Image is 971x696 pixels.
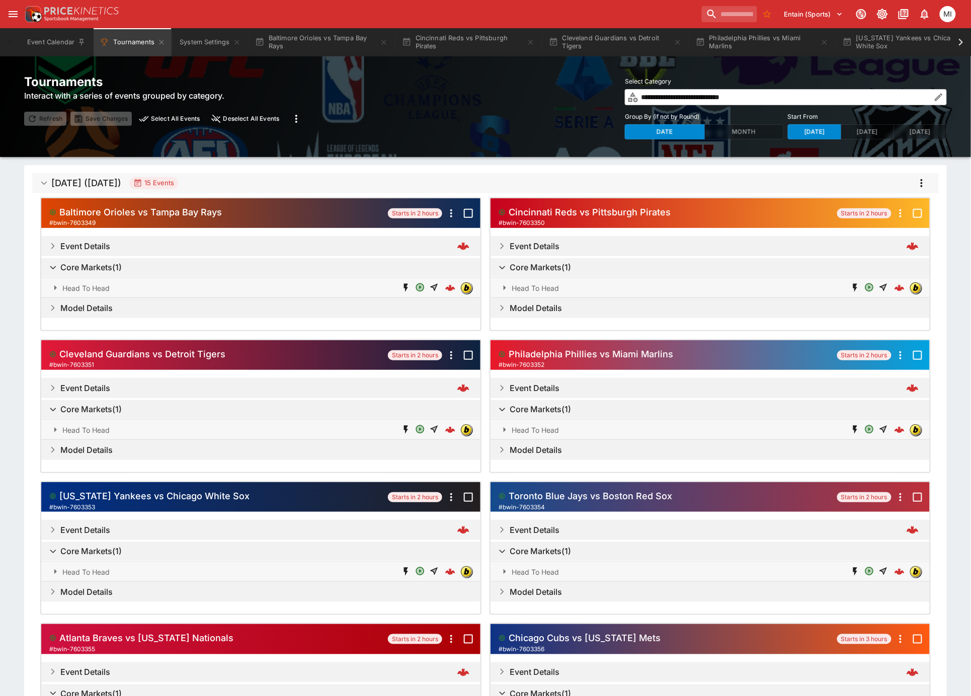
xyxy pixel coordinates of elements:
[690,28,835,56] button: Philadelphia Phillies vs Miami Marlins
[457,524,469,536] img: logo-cerberus--red.svg
[49,635,56,642] svg: Open
[287,110,305,128] button: more
[414,424,426,436] span: [missing translation: 'screens.event.pricing.market.type.BettingOpen']
[895,425,905,435] div: 2f023df0-3db5-48a5-bc15-7b26d70f826c
[491,420,930,440] button: Expand
[60,303,113,314] h6: Model Details
[49,351,56,358] svg: Open
[491,278,930,298] button: Expand
[445,283,455,293] div: 31298576-c24b-4e05-857c-e503c681e19e
[21,28,92,56] button: Event Calendar
[509,490,672,502] h5: Toronto Blue Jays vs Boston Red Sox
[625,124,705,139] button: Date
[509,206,671,218] h5: Cincinnati Reds vs Pittsburgh Pirates
[400,425,412,435] svg: SGM
[59,632,233,644] h5: Atlanta Braves vs [US_STATE] Nationals
[702,6,757,22] input: search
[49,644,95,654] span: # bwin-7603355
[863,566,875,578] span: [missing translation: 'screens.event.pricing.market.type.BettingOpen']
[442,346,460,364] button: more
[445,283,455,293] img: logo-cerberus--red.svg
[136,112,204,126] button: preview
[60,546,122,557] h6: Core Markets ( 1 )
[892,346,910,364] button: more
[863,424,875,434] svg: Open
[445,425,455,435] div: d2f07bbe-add5-45b8-b8d5-3a3bd4fb8cf4
[509,348,673,360] h5: Philadelphia Phillies vs Miami Marlins
[512,567,559,577] p: Head To Head
[499,218,545,228] span: # bwin-7603350
[174,28,247,56] button: System Settings
[94,28,172,56] button: Tournaments
[863,566,875,576] svg: Open
[461,424,472,435] img: bwin
[895,425,905,435] img: logo-cerberus--red.svg
[892,630,910,648] button: more
[49,493,56,500] svg: Open
[460,566,472,578] div: bwin
[460,282,472,294] div: bwin
[892,488,910,506] button: more
[863,282,875,294] span: [missing translation: 'screens.event.pricing.market.type.BettingOpen']
[499,493,506,500] svg: Open
[49,209,56,216] svg: Open
[49,218,96,228] span: # bwin-7603349
[895,567,905,577] img: logo-cerberus--red.svg
[60,525,110,535] h6: Event Details
[41,662,480,682] button: Expand
[841,124,894,139] button: [DATE]
[510,525,559,535] h6: Event Details
[32,173,939,193] button: [DATE] ([DATE])15 Eventsmore
[863,424,875,436] span: [missing translation: 'screens.event.pricing.market.type.BettingOpen']
[910,566,921,577] img: bwin
[907,524,919,536] img: logo-cerberus--red.svg
[512,425,559,435] p: Head To Head
[4,5,22,23] button: open drawer
[491,236,930,256] button: Expand
[907,524,919,536] div: fc86ff82-6bc7-4f65-8858-6a8a63217e6e
[910,282,921,293] img: bwin
[625,109,784,124] label: Group By (if not by Round)
[442,204,460,222] button: more
[940,6,956,22] div: michael.wilczynski
[910,282,922,294] div: bwin
[910,566,922,578] div: bwin
[543,28,688,56] button: Cleveland Guardians vs Detroit Tigers
[59,206,222,218] h5: Baltimore Orioles vs Tampa Bay Rays
[428,282,440,294] span: Straight
[454,379,472,397] a: e8017f8e-3438-4d07-a783-13b7047f29aa
[208,112,283,126] button: close
[509,632,661,644] h5: Chicago Cubs vs [US_STATE] Mets
[937,3,959,25] button: michael.wilczynski
[442,280,458,296] a: 31298576-c24b-4e05-857c-e503c681e19e
[457,666,469,678] div: 594ca147-fb71-470f-a799-d9955759d161
[445,425,455,435] img: logo-cerberus--red.svg
[904,521,922,539] a: fc86ff82-6bc7-4f65-8858-6a8a63217e6e
[414,282,426,292] svg: Open
[41,298,480,318] button: Expand
[41,420,480,440] button: Expand
[877,424,889,436] span: Straight
[457,524,469,536] div: 21dccd74-9e1d-48e6-91ef-72c44f017942
[499,644,544,654] span: # bwin-7603356
[445,567,455,577] div: 1a213f26-b835-46f8-bd73-8dc12636a576
[396,28,541,56] button: Cincinnati Reds vs Pittsburgh Pirates
[863,282,875,292] svg: Open
[837,208,892,218] span: Starts in 2 hours
[51,177,121,189] h5: [DATE] ([DATE])
[907,666,919,678] div: ad7ac21c-5a4c-4840-914d-8c8c1e4971d5
[491,520,930,540] button: Expand
[249,28,394,56] button: Baltimore Orioles vs Tampa Bay Rays
[510,445,562,455] h6: Model Details
[625,124,784,139] div: Group By (if not by Round)
[59,348,225,360] h5: Cleveland Guardians vs Detroit Tigers
[428,424,440,436] span: Straight
[904,663,922,681] a: ad7ac21c-5a4c-4840-914d-8c8c1e4971d5
[388,634,442,644] span: Starts in 2 hours
[41,582,480,602] button: Expand
[910,424,921,435] img: bwin
[22,4,42,24] img: PriceKinetics Logo
[445,567,455,577] img: logo-cerberus--red.svg
[24,90,305,102] h6: Interact with a series of events grouped by category.
[510,587,562,597] h6: Model Details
